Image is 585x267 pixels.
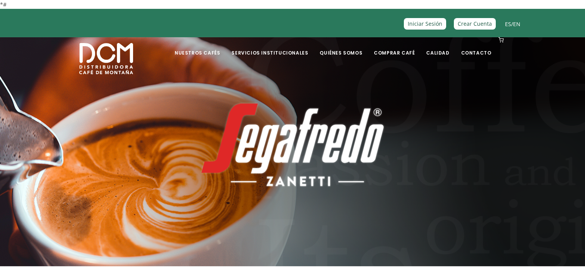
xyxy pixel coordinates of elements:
a: Contacto [457,38,496,56]
a: Quiénes Somos [315,38,367,56]
a: EN [513,20,520,28]
a: Servicios Institucionales [227,38,313,56]
a: ES [505,20,511,28]
a: Comprar Café [369,38,419,56]
a: Iniciar Sesión [404,18,446,29]
a: Crear Cuenta [454,18,496,29]
a: Calidad [422,38,454,56]
span: / [505,20,520,28]
a: Nuestros Cafés [170,38,225,56]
